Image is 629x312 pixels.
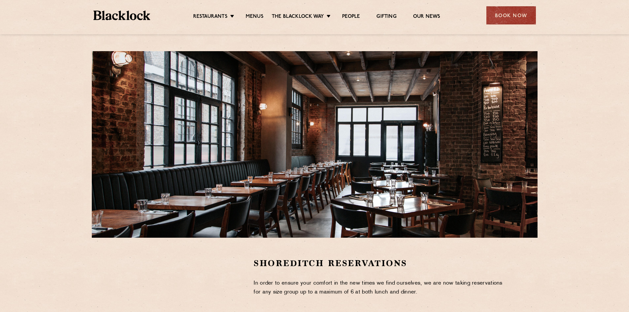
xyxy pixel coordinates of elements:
[272,14,324,21] a: The Blacklock Way
[93,11,151,20] img: BL_Textured_Logo-footer-cropped.svg
[254,258,507,269] h2: Shoreditch Reservations
[376,14,396,21] a: Gifting
[193,14,227,21] a: Restaurants
[342,14,360,21] a: People
[254,279,507,297] p: In order to ensure your comfort in the new times we find ourselves, we are now taking reservation...
[486,6,536,24] div: Book Now
[413,14,440,21] a: Our News
[246,14,263,21] a: Menus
